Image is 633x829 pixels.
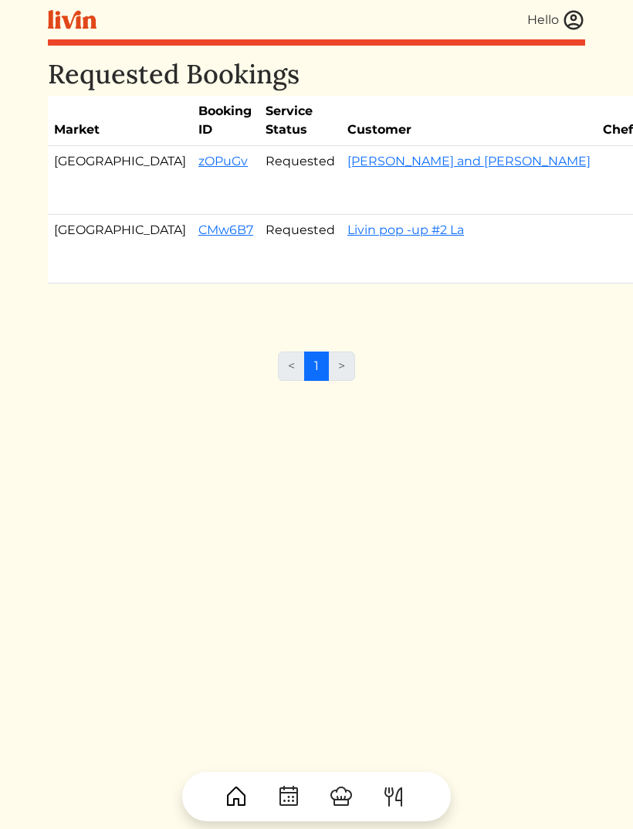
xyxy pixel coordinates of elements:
[198,154,248,168] a: zOPuGv
[48,146,192,215] td: [GEOGRAPHIC_DATA]
[278,352,355,393] nav: Page
[329,784,354,809] img: ChefHat-a374fb509e4f37eb0702ca99f5f64f3b6956810f32a249b33092029f8484b388.svg
[381,784,406,809] img: ForkKnife-55491504ffdb50bab0c1e09e7649658475375261d09fd45db06cec23bce548bf.svg
[48,215,192,284] td: [GEOGRAPHIC_DATA]
[276,784,301,809] img: CalendarDots-5bcf9d9080389f2a281d69619e1c85352834be518fbc73d9501aef674afc0d57.svg
[198,223,253,237] a: CMw6B7
[192,96,259,146] th: Booking ID
[224,784,249,809] img: House-9bf13187bcbb5817f509fe5e7408150f90897510c4275e13d0d5fca38e0b5951.svg
[259,96,341,146] th: Service Status
[259,146,341,215] td: Requested
[347,223,464,237] a: Livin pop -up #2 La
[259,215,341,284] td: Requested
[341,96,597,146] th: Customer
[48,10,96,29] img: livin-logo-a0d97d1a881af30f6274990eb6222085a2533c92bbd1e4f22c21b4f0d0e3210c.svg
[562,8,585,32] img: user_account-e6e16d2ec92f44fc35f99ef0dc9cddf60790bfa021a6ecb1c896eb5d2907b31c.svg
[527,11,559,29] div: Hello
[48,96,192,146] th: Market
[304,352,329,381] a: 1
[48,58,585,90] h1: Requested Bookings
[347,154,591,168] a: [PERSON_NAME] and [PERSON_NAME]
